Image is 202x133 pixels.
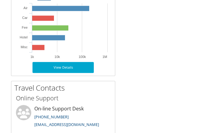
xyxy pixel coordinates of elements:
tspan: Misc [21,45,28,49]
text: 100k [78,55,86,59]
a: View Details [32,62,94,73]
text: 1k [30,55,34,59]
text: 1M [102,55,107,59]
tspan: Fee [22,26,28,29]
h3: Online Support [16,94,110,102]
h2: Travel Contacts [14,83,115,93]
tspan: Hotel [20,35,28,39]
tspan: Car [22,16,28,20]
text: 10k [55,55,60,59]
li: On-line Support Desk [13,105,113,130]
tspan: Air [24,6,28,10]
a: [EMAIL_ADDRESS][DOMAIN_NAME] [34,122,99,127]
a: [PHONE_NUMBER] [34,114,69,120]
